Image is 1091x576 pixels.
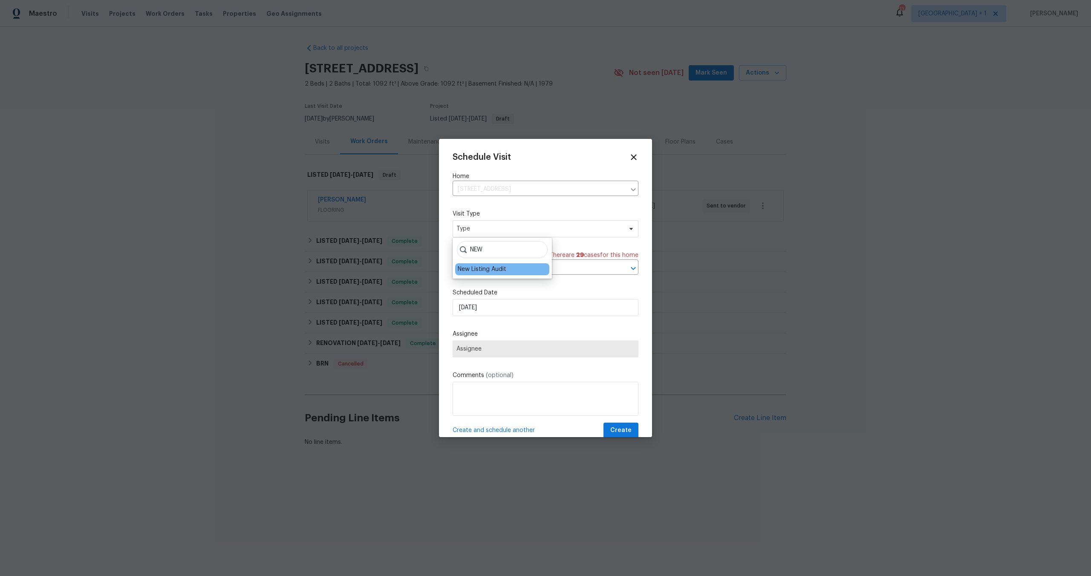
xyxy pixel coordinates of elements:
span: There are case s for this home [549,251,638,259]
label: Scheduled Date [453,288,638,297]
span: Schedule Visit [453,153,511,161]
span: Close [629,153,638,162]
button: Open [627,262,639,274]
label: Home [453,172,638,181]
input: M/D/YYYY [453,299,638,316]
label: Visit Type [453,210,638,218]
div: New Listing Audit [458,265,506,274]
label: Assignee [453,330,638,338]
span: Create and schedule another [453,426,535,435]
span: Create [610,425,632,436]
span: 29 [576,252,584,258]
label: Comments [453,371,638,380]
button: Create [603,423,638,438]
input: Enter in an address [453,183,626,196]
span: (optional) [486,372,514,378]
span: Assignee [456,346,635,352]
span: Type [456,225,622,233]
